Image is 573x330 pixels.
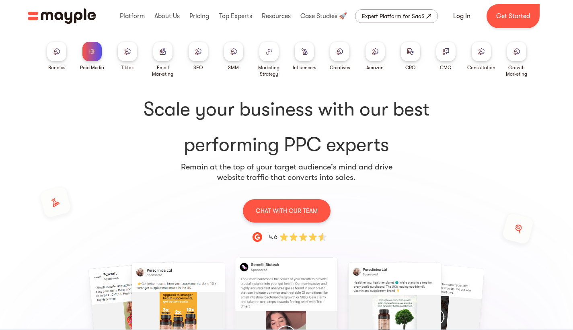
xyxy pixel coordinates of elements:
p: CHAT WITH OUR TEAM [256,206,318,216]
div: Email Marketing [148,64,177,77]
a: SMM [224,42,243,71]
iframe: Chat Widget [533,291,573,330]
a: Growth Marketing [502,42,531,77]
img: Mayple logo [28,8,96,24]
div: SEO [193,64,203,71]
a: Log In [444,6,480,26]
h1: performing PPC experts [42,97,531,158]
a: Tiktok [118,42,137,71]
a: Marketing Strategy [255,42,283,77]
a: Influencers [293,42,316,71]
a: Get Started [487,4,540,28]
div: Platform [118,3,147,29]
a: Consultation [467,42,495,71]
div: Top Experts [217,3,254,29]
div: Creatives [330,64,350,71]
div: 4.6 [269,232,277,242]
a: Creatives [330,42,350,71]
a: Bundles [47,42,66,71]
div: Growth Marketing [502,64,531,77]
a: Expert Platform for SaaS [355,9,438,23]
div: Expert Platform for SaaS [362,11,425,21]
div: Bundles [48,64,65,71]
div: Resources [260,3,293,29]
a: SEO [189,42,208,71]
span: Scale your business with our best [42,97,531,122]
div: Paid Media [80,64,104,71]
div: Consultation [467,64,495,71]
div: Marketing Strategy [255,64,283,77]
div: SMM [228,64,239,71]
div: CRO [405,64,416,71]
a: CHAT WITH OUR TEAM [243,199,331,223]
div: About Us [152,3,182,29]
div: Influencers [293,64,316,71]
div: Amazon [366,64,384,71]
p: Remain at the top of your target audience's mind and drive website traffic that converts into sales. [181,162,393,183]
a: Paid Media [80,42,104,71]
div: Pricing [187,3,211,29]
a: CRO [401,42,420,71]
div: Tiktok [121,64,134,71]
a: CMO [436,42,456,71]
a: Amazon [366,42,385,71]
a: home [28,8,96,24]
a: Email Marketing [148,42,177,77]
div: CMO [440,64,452,71]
